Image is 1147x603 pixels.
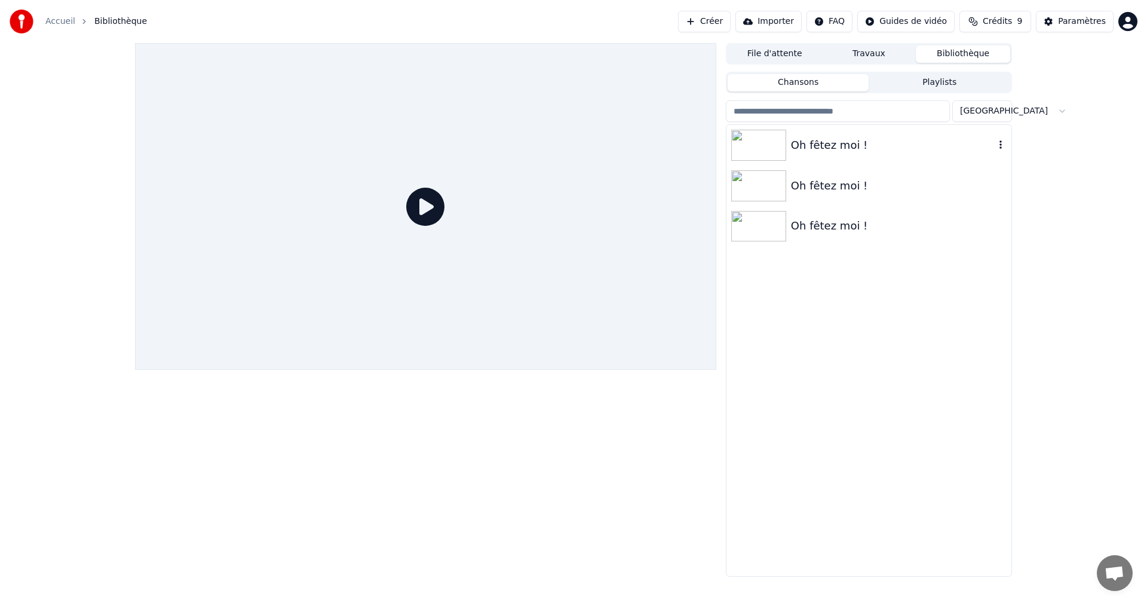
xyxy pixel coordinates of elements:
button: Guides de vidéo [857,11,955,32]
span: Crédits [983,16,1012,27]
button: FAQ [806,11,852,32]
nav: breadcrumb [45,16,147,27]
button: File d'attente [728,45,822,63]
button: Bibliothèque [916,45,1010,63]
button: Chansons [728,74,869,91]
button: Créer [678,11,731,32]
button: Travaux [822,45,916,63]
div: Oh fêtez moi ! [791,177,1007,194]
div: Oh fêtez moi ! [791,137,995,154]
div: Paramètres [1058,16,1106,27]
div: Ouvrir le chat [1097,555,1133,591]
span: 9 [1017,16,1022,27]
button: Playlists [869,74,1010,91]
button: Paramètres [1036,11,1114,32]
button: Crédits9 [959,11,1031,32]
span: Bibliothèque [94,16,147,27]
div: Oh fêtez moi ! [791,218,1007,234]
button: Importer [735,11,802,32]
span: [GEOGRAPHIC_DATA] [960,105,1048,117]
a: Accueil [45,16,75,27]
img: youka [10,10,33,33]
